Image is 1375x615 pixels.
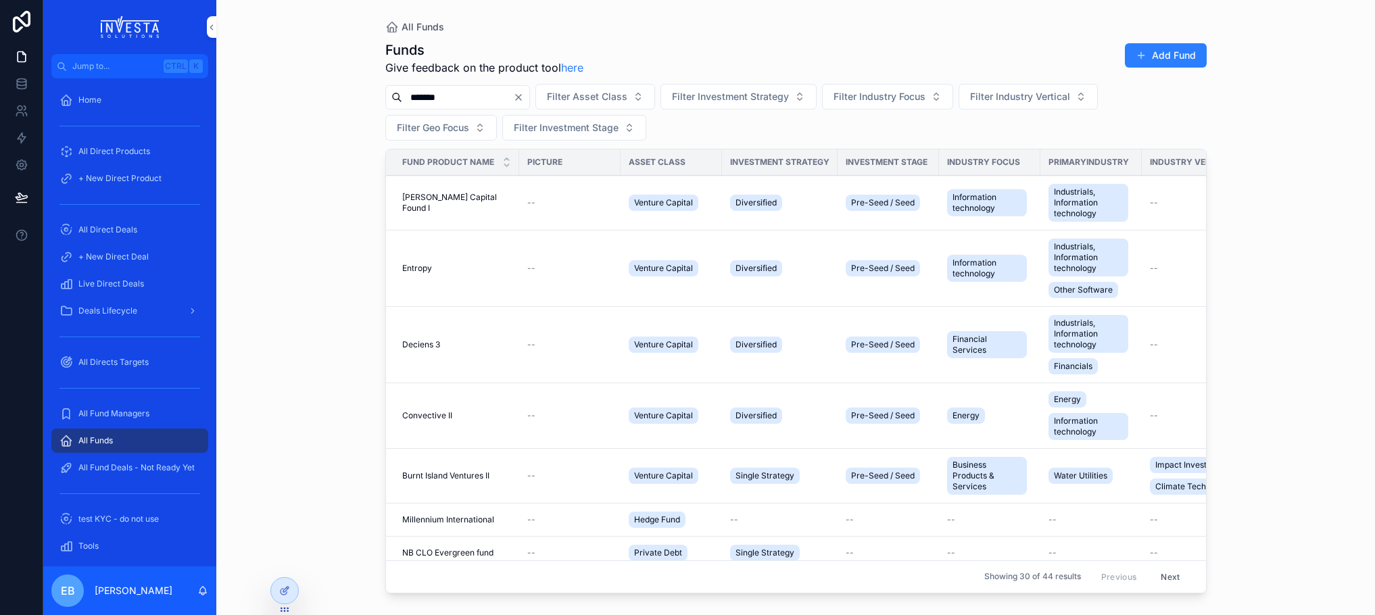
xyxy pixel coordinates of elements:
span: Investment Strategy [730,157,829,168]
span: Venture Capital [634,197,693,208]
a: + New Direct Deal [51,245,208,269]
a: -- [527,547,612,558]
span: Deals Lifecycle [78,305,137,316]
span: Pre-Seed / Seed [851,470,915,481]
span: + New Direct Deal [78,251,149,262]
span: Other Software [1054,285,1113,295]
span: All Fund Managers [78,408,149,419]
a: -- [1150,547,1235,558]
span: Climate Tech [1155,481,1206,492]
span: Industrials, Information technology [1054,187,1123,219]
a: Water Utilities [1048,465,1134,487]
a: Venture Capital [629,334,714,355]
span: -- [527,547,535,558]
a: Home [51,88,208,112]
a: Venture Capital [629,257,714,279]
span: Investment Stage [846,157,927,168]
span: All Fund Deals - Not Ready Yet [78,462,195,473]
a: Diversified [730,334,829,355]
span: All Direct Deals [78,224,137,235]
span: Millennium International [402,514,494,525]
a: Pre-Seed / Seed [846,257,931,279]
a: Deals Lifecycle [51,299,208,323]
a: -- [846,547,931,558]
span: Ctrl [164,59,188,73]
span: EB [61,583,75,599]
span: + New Direct Product [78,173,162,184]
span: Filter Asset Class [547,90,627,103]
span: Home [78,95,101,105]
a: Single Strategy [730,465,829,487]
a: -- [527,263,612,274]
button: Select Button [502,115,646,141]
a: All Directs Targets [51,350,208,374]
span: -- [1150,547,1158,558]
span: -- [1150,197,1158,208]
span: Live Direct Deals [78,278,144,289]
a: -- [527,514,612,525]
span: Pre-Seed / Seed [851,339,915,350]
a: here [561,61,583,74]
a: + New Direct Product [51,166,208,191]
a: -- [1150,263,1235,274]
span: All Funds [78,435,113,446]
span: NB CLO Evergreen fund [402,547,493,558]
a: Diversified [730,405,829,426]
a: -- [527,470,612,481]
span: -- [1150,339,1158,350]
span: Pre-Seed / Seed [851,197,915,208]
a: Industrials, Information technology [1048,181,1134,224]
span: Private Debt [634,547,682,558]
span: Information technology [952,257,1021,279]
span: Venture Capital [634,410,693,421]
a: All Funds [385,20,444,34]
span: All Direct Products [78,146,150,157]
span: Pre-Seed / Seed [851,410,915,421]
span: Burnt Island Ventures II [402,470,489,481]
span: Deciens 3 [402,339,440,350]
span: test KYC - do not use [78,514,159,524]
a: NB CLO Evergreen fund [402,547,511,558]
a: Venture Capital [629,465,714,487]
button: Jump to...CtrlK [51,54,208,78]
a: Convective II [402,410,511,421]
button: Select Button [822,84,953,109]
a: Pre-Seed / Seed [846,465,931,487]
button: Next [1151,566,1189,587]
a: All Direct Deals [51,218,208,242]
button: Select Button [535,84,655,109]
span: -- [527,470,535,481]
a: -- [1150,197,1235,208]
a: Industrials, Information technologyFinancials [1048,312,1134,377]
h1: Funds [385,41,583,59]
span: Asset Class [629,157,685,168]
span: Entropy [402,263,432,274]
span: Diversified [735,410,777,421]
button: Select Button [959,84,1098,109]
span: Single Strategy [735,547,794,558]
a: -- [1150,514,1235,525]
span: -- [730,514,738,525]
span: -- [527,339,535,350]
span: -- [846,514,854,525]
a: Millennium International [402,514,511,525]
a: Entropy [402,263,511,274]
span: Industry Focus [947,157,1020,168]
a: -- [1048,514,1134,525]
button: Select Button [385,115,497,141]
span: Information technology [1054,416,1123,437]
span: Jump to... [72,61,158,72]
a: -- [527,410,612,421]
span: PrimaryIndustry [1048,157,1129,168]
span: Venture Capital [634,263,693,274]
span: Filter Industry Vertical [970,90,1070,103]
a: All Fund Managers [51,401,208,426]
span: -- [1048,547,1057,558]
a: -- [1150,339,1235,350]
span: -- [846,547,854,558]
a: Live Direct Deals [51,272,208,296]
a: Information technology [947,187,1032,219]
span: -- [527,197,535,208]
a: -- [527,339,612,350]
span: Showing 30 of 44 results [984,572,1081,583]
